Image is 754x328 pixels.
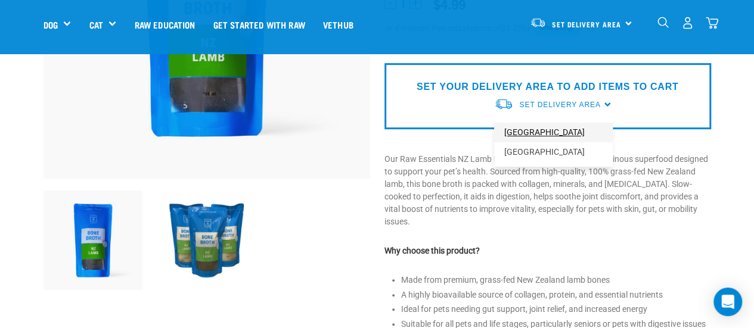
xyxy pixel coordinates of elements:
a: [GEOGRAPHIC_DATA] [494,142,613,162]
img: Raw Essentials Lamb Pet Bone Broth Trio.jpg [157,190,256,290]
img: user.png [681,17,694,29]
span: Set Delivery Area [519,101,600,109]
img: home-icon-1@2x.png [657,17,669,28]
a: Vethub [314,1,362,48]
img: home-icon@2x.png [706,17,718,29]
a: Get started with Raw [204,1,314,48]
img: Raw Essentials New Zealand Lamb Bone Broth For Cats & Dogs [44,190,143,290]
li: Made from premium, grass-fed New Zealand lamb bones [401,274,711,286]
div: Open Intercom Messenger [713,288,742,316]
p: SET YOUR DELIVERY AREA TO ADD ITEMS TO CART [417,80,678,94]
span: Set Delivery Area [552,22,621,26]
img: van-moving.png [530,17,546,28]
li: A highly bioavailable source of collagen, protein, and essential nutrients [401,289,711,301]
a: Raw Education [125,1,204,48]
a: Cat [89,18,103,32]
a: Dog [44,18,58,32]
p: Our Raw Essentials NZ Lamb Bone Broth is a nourishing, gelatinous superfood designed to support y... [384,153,711,228]
img: van-moving.png [494,98,513,110]
li: Ideal for pets needing gut support, joint relief, and increased energy [401,303,711,315]
a: [GEOGRAPHIC_DATA] [494,123,613,142]
strong: Why choose this product? [384,246,480,255]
